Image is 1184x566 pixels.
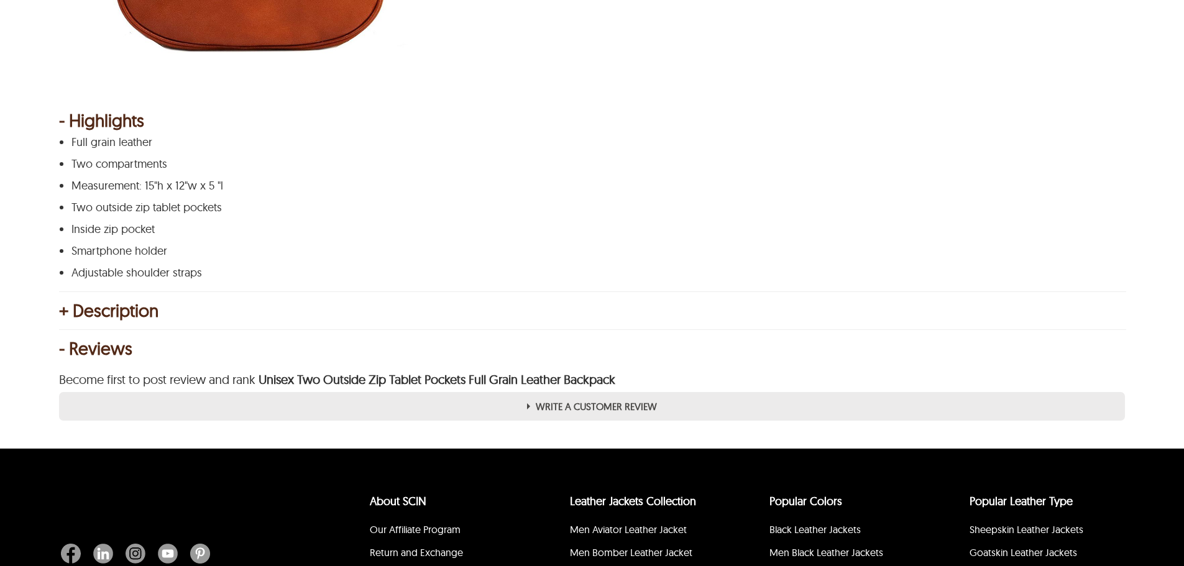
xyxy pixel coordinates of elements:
[368,520,519,543] li: Our Affiliate Program
[570,494,696,508] a: Leather Jackets Collection
[568,543,719,566] li: Men Bomber Leather Jacket
[769,546,883,559] a: Men Black Leather Jackets
[119,544,152,564] a: Instagram
[59,392,1125,421] label: Write A customer review
[570,546,692,559] a: Men Bomber Leather Jacket
[71,180,1109,192] p: Measurement: 15"h x 12"w x 5 "l
[968,543,1119,566] li: Goatskin Leather Jackets
[568,520,719,543] li: Men Aviator Leather Jacket
[570,523,687,536] a: Men Aviator Leather Jacket
[768,520,919,543] li: Black Leather Jackets
[368,543,519,566] li: Return and Exchange
[71,201,1109,214] p: Two outside zip tablet pockets
[59,373,1125,386] div: Become first to post review and rank Unisex Two Outside Zip Tablet Pockets Full Grain Leather Bac...
[71,158,1109,170] p: Two compartments
[370,494,426,508] a: About SCIN
[61,544,81,564] img: Facebook
[184,544,210,564] a: Pinterest
[255,372,615,387] strong: Unisex Two Outside Zip Tablet Pockets Full Grain Leather Backpack
[59,342,1125,355] div: - Reviews
[769,523,861,536] a: Black Leather Jackets
[59,114,1125,127] div: - Highlights
[370,546,463,559] a: Return and Exchange
[93,544,113,564] img: Linkedin
[71,136,1109,148] p: Full grain leather
[970,523,1083,536] a: Sheepskin Leather Jackets
[812,1,1119,29] iframe: PayPal
[769,494,842,508] a: popular leather jacket colors
[59,304,1125,317] div: + Description
[71,245,1109,257] p: Smartphone holder
[190,544,210,564] img: Pinterest
[152,544,184,564] a: Youtube
[370,523,461,536] a: Our Affiliate Program
[970,494,1073,508] a: Popular Leather Type
[158,544,178,564] img: Youtube
[126,544,145,564] img: Instagram
[71,267,1109,279] p: Adjustable shoulder straps
[61,544,87,564] a: Facebook
[970,546,1077,559] a: Goatskin Leather Jackets
[768,543,919,566] li: Men Black Leather Jackets
[87,544,119,564] a: Linkedin
[71,223,1109,235] p: Inside zip pocket
[968,520,1119,543] li: Sheepskin Leather Jackets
